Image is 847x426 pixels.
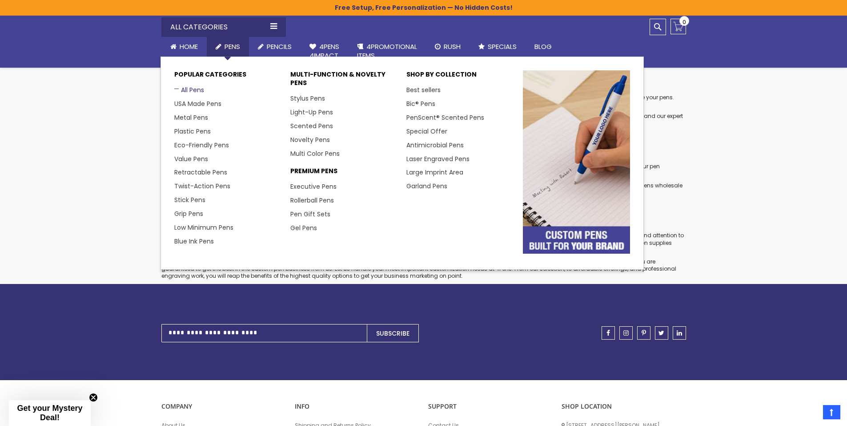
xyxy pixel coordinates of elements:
span: Pens [225,42,240,51]
a: Pen Gift Sets [290,210,330,219]
a: Laser Engraved Pens [406,154,470,163]
a: Low Minimum Pens [174,223,233,232]
a: Rollerball Pens [290,196,334,205]
a: Executive Pens [290,182,337,191]
a: Antimicrobial Pens [406,141,464,150]
a: Multi Color Pens [290,149,340,158]
span: Home [180,42,198,51]
span: Pencils [267,42,292,51]
div: Get your Mystery Deal!Close teaser [9,400,91,426]
p: Shop By Collection [406,70,514,83]
a: linkedin [673,326,686,340]
a: USA Made Pens [174,99,221,108]
span: Specials [488,42,517,51]
p: SHOP LOCATION [562,402,686,411]
span: linkedin [677,330,682,336]
a: Stylus Pens [290,94,325,103]
a: Value Pens [174,154,208,163]
a: Scented Pens [290,122,333,130]
a: Novelty Pens [290,135,330,144]
span: facebook [606,330,610,336]
a: Specials [470,37,526,57]
button: Close teaser [89,393,98,402]
a: All Pens [174,85,204,94]
span: Blog [534,42,552,51]
a: Retractable Pens [174,168,227,177]
a: Best sellers [406,85,441,94]
a: Light-Up Pens [290,108,333,117]
div: All Categories [161,17,286,37]
a: twitter [655,326,668,340]
p: Premium Pens [290,167,397,180]
img: custom-pens [523,70,630,253]
a: Home [161,37,207,57]
a: Garland Pens [406,182,447,191]
a: Grip Pens [174,209,203,218]
span: Rush [444,42,461,51]
a: Blue Ink Pens [174,237,214,246]
a: instagram [619,326,633,340]
a: Blog [526,37,561,57]
span: Get your Mystery Deal! [17,404,82,422]
p: Support [428,402,553,411]
iframe: Google Customer Reviews [774,402,847,426]
a: Large Imprint Area [406,168,463,177]
p: Multi-Function & Novelty Pens [290,70,397,92]
p: INFO [295,402,419,411]
a: Pencils [249,37,301,57]
a: PenScent® Scented Pens [406,113,484,122]
span: 4Pens 4impact [309,42,339,60]
button: Subscribe [367,324,419,342]
a: 4PROMOTIONALITEMS [348,37,426,66]
a: Eco-Friendly Pens [174,141,229,150]
a: pinterest [637,326,650,340]
p: Popular Categories [174,70,281,83]
a: Rush [426,37,470,57]
a: Special Offer [406,127,447,136]
a: facebook [602,326,615,340]
span: Subscribe [376,329,409,338]
span: twitter [658,330,664,336]
p: COMPANY [161,402,286,411]
span: 4PROMOTIONAL ITEMS [357,42,417,60]
a: Bic® Pens [406,99,435,108]
span: pinterest [642,330,646,336]
a: Pens [207,37,249,57]
span: instagram [623,330,629,336]
span: 0 [682,18,686,26]
a: Plastic Pens [174,127,211,136]
a: Metal Pens [174,113,208,122]
a: 0 [670,19,686,34]
a: 4Pens4impact [301,37,348,66]
a: Gel Pens [290,223,317,232]
a: Twist-Action Pens [174,182,230,191]
a: Stick Pens [174,195,205,204]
